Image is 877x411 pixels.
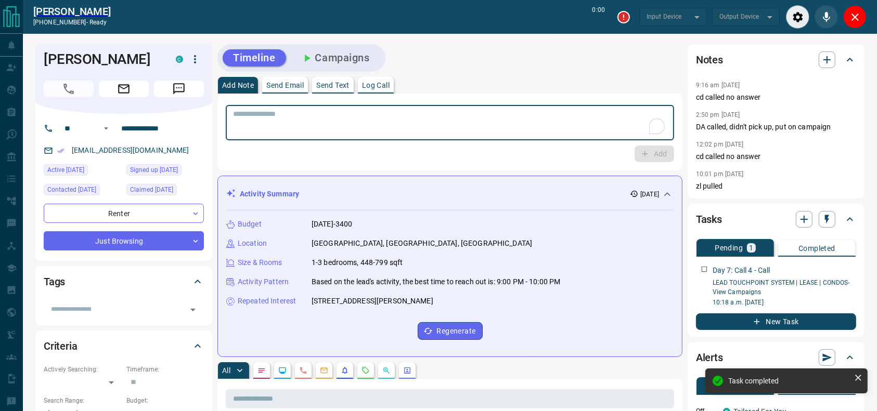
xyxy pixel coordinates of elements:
[713,265,770,276] p: Day 7: Call 4 - Call
[44,365,121,374] p: Actively Searching:
[57,147,65,154] svg: Email Verified
[312,219,352,230] p: [DATE]-3400
[696,313,856,330] button: New Task
[100,122,112,135] button: Open
[44,184,121,198] div: Fri Aug 08 2025
[312,238,532,249] p: [GEOGRAPHIC_DATA], [GEOGRAPHIC_DATA], [GEOGRAPHIC_DATA]
[640,190,659,199] p: [DATE]
[696,349,723,366] h2: Alerts
[44,51,160,68] h1: [PERSON_NAME]
[238,296,296,307] p: Repeated Interest
[418,322,483,340] button: Regenerate
[44,231,204,250] div: Just Browsing
[126,396,204,405] p: Budget:
[320,366,328,375] svg: Emails
[226,184,674,204] div: Activity Summary[DATE]
[130,184,173,195] span: Claimed [DATE]
[592,5,605,29] p: 0:00
[278,366,287,375] svg: Lead Browsing Activity
[299,366,307,375] svg: Calls
[154,81,204,97] span: Message
[713,298,856,307] p: 10:18 a.m. [DATE]
[222,82,254,89] p: Add Note
[696,170,744,178] p: 10:01 pm [DATE]
[696,207,856,232] div: Tasks
[798,245,835,252] p: Completed
[89,19,107,26] span: ready
[44,81,94,97] span: Call
[290,49,380,67] button: Campaigns
[44,396,121,405] p: Search Range:
[257,366,266,375] svg: Notes
[126,164,204,179] div: Tue Nov 26 2024
[341,366,349,375] svg: Listing Alerts
[696,92,856,103] p: cd called no answer
[240,189,299,200] p: Activity Summary
[312,276,560,287] p: Based on the lead's activity, the best time to reach out is: 9:00 PM - 10:00 PM
[47,184,96,195] span: Contacted [DATE]
[44,273,65,290] h2: Tags
[843,5,867,29] div: Close
[238,238,267,249] p: Location
[222,367,230,374] p: All
[44,269,204,294] div: Tags
[382,366,391,375] svg: Opportunities
[44,338,78,354] h2: Criteria
[33,5,111,18] a: [PERSON_NAME]
[713,279,850,296] a: LEAD TOUCHPOINT SYSTEM | LEASE | CONDOS- View Campaigns
[44,204,204,223] div: Renter
[126,365,204,374] p: Timeframe:
[312,257,403,268] p: 1-3 bedrooms, 448-799 sqft
[223,49,286,67] button: Timeline
[696,345,856,370] div: Alerts
[266,82,304,89] p: Send Email
[186,302,200,317] button: Open
[238,257,282,268] p: Size & Rooms
[815,5,838,29] div: Mute
[44,164,121,179] div: Mon Aug 04 2025
[362,366,370,375] svg: Requests
[715,244,743,251] p: Pending
[176,56,183,63] div: condos.ca
[696,47,856,72] div: Notes
[238,219,262,230] p: Budget
[696,181,856,192] p: zl pulled
[696,82,740,89] p: 9:16 am [DATE]
[696,211,722,228] h2: Tasks
[47,165,84,175] span: Active [DATE]
[749,244,753,251] p: 1
[99,81,149,97] span: Email
[403,366,411,375] svg: Agent Actions
[238,276,289,287] p: Activity Pattern
[130,165,178,175] span: Signed up [DATE]
[72,146,189,154] a: [EMAIL_ADDRESS][DOMAIN_NAME]
[33,18,111,27] p: [PHONE_NUMBER] -
[316,82,350,89] p: Send Text
[786,5,809,29] div: Audio Settings
[728,377,850,385] div: Task completed
[696,151,856,162] p: cd called no answer
[696,51,723,68] h2: Notes
[126,184,204,198] div: Sun Aug 03 2025
[696,141,744,148] p: 12:02 pm [DATE]
[696,111,740,118] p: 2:50 pm [DATE]
[312,296,433,307] p: [STREET_ADDRESS][PERSON_NAME]
[696,122,856,132] p: DA called, didn't pick up, put on campaign
[362,82,390,89] p: Log Call
[233,110,667,136] textarea: To enrich screen reader interactions, please activate Accessibility in Grammarly extension settings
[44,334,204,359] div: Criteria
